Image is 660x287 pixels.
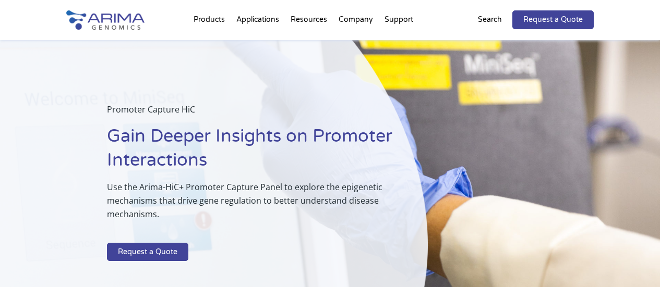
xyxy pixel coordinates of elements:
[66,10,145,30] img: Arima-Genomics-logo
[512,10,594,29] a: Request a Quote
[107,243,188,261] a: Request a Quote
[107,180,417,229] p: Use the Arima-HiC+ Promoter Capture Panel to explore the epigenetic mechanisms that drive gene re...
[478,13,502,27] p: Search
[107,103,417,124] p: Promoter Capture HiC
[107,124,417,180] h1: Gain Deeper Insights on Promoter Interactions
